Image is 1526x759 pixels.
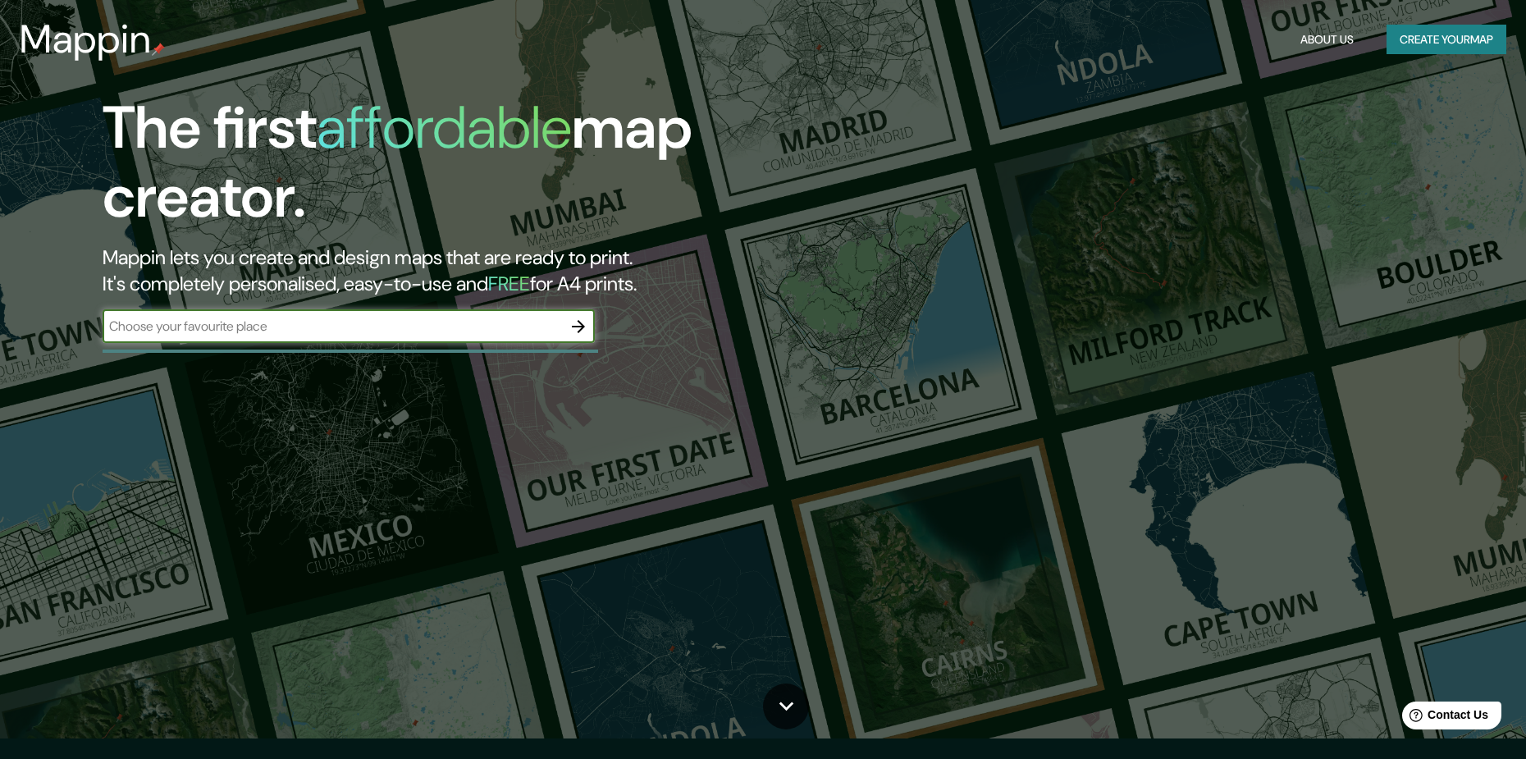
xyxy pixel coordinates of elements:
[1387,25,1506,55] button: Create yourmap
[103,94,866,245] h1: The first map creator.
[1294,25,1360,55] button: About Us
[152,43,165,56] img: mappin-pin
[488,271,530,296] h5: FREE
[20,16,152,62] h3: Mappin
[317,89,572,166] h1: affordable
[1380,695,1508,741] iframe: Help widget launcher
[103,245,866,297] h2: Mappin lets you create and design maps that are ready to print. It's completely personalised, eas...
[103,317,562,336] input: Choose your favourite place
